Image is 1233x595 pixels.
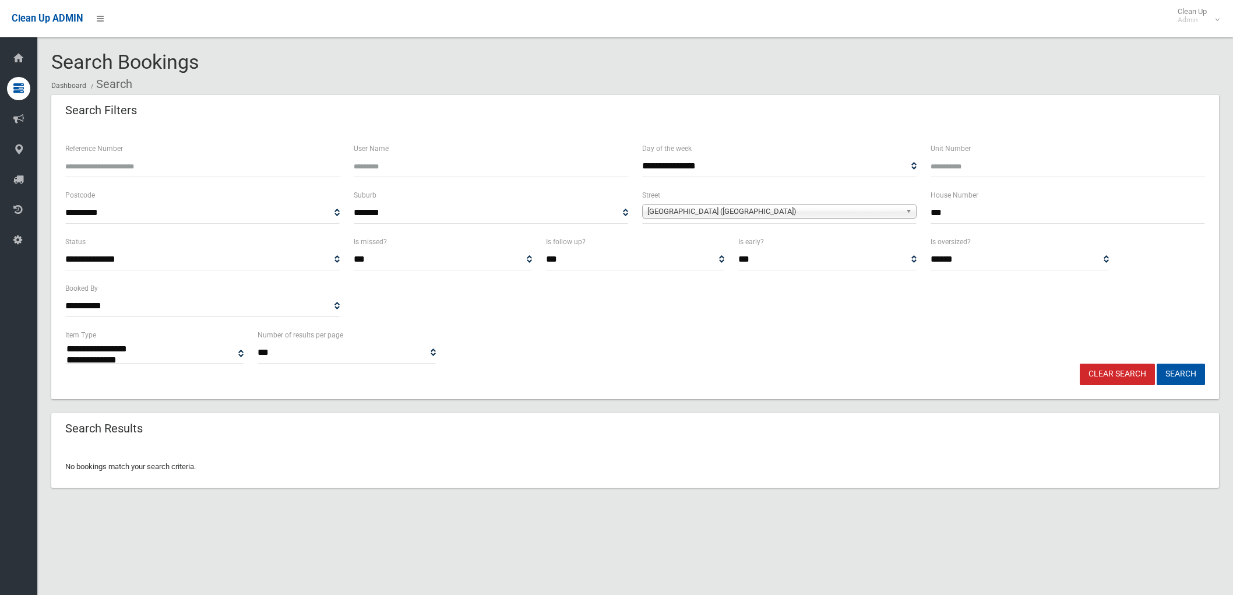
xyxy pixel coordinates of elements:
label: Is missed? [354,235,387,248]
label: Unit Number [931,142,971,155]
span: Clean Up [1172,7,1218,24]
a: Clear Search [1080,364,1155,385]
header: Search Filters [51,99,151,122]
label: Item Type [65,329,96,341]
button: Search [1157,364,1205,385]
span: Search Bookings [51,50,199,73]
label: Is follow up? [546,235,586,248]
label: Is early? [738,235,764,248]
label: Booked By [65,282,98,295]
small: Admin [1178,16,1207,24]
header: Search Results [51,417,157,440]
a: Dashboard [51,82,86,90]
label: Street [642,189,660,202]
div: No bookings match your search criteria. [51,446,1219,488]
label: Postcode [65,189,95,202]
label: Reference Number [65,142,123,155]
label: Suburb [354,189,376,202]
label: Number of results per page [258,329,343,341]
li: Search [88,73,132,95]
label: Is oversized? [931,235,971,248]
span: Clean Up ADMIN [12,13,83,24]
span: [GEOGRAPHIC_DATA] ([GEOGRAPHIC_DATA]) [647,205,901,219]
label: House Number [931,189,978,202]
label: Day of the week [642,142,692,155]
label: User Name [354,142,389,155]
label: Status [65,235,86,248]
